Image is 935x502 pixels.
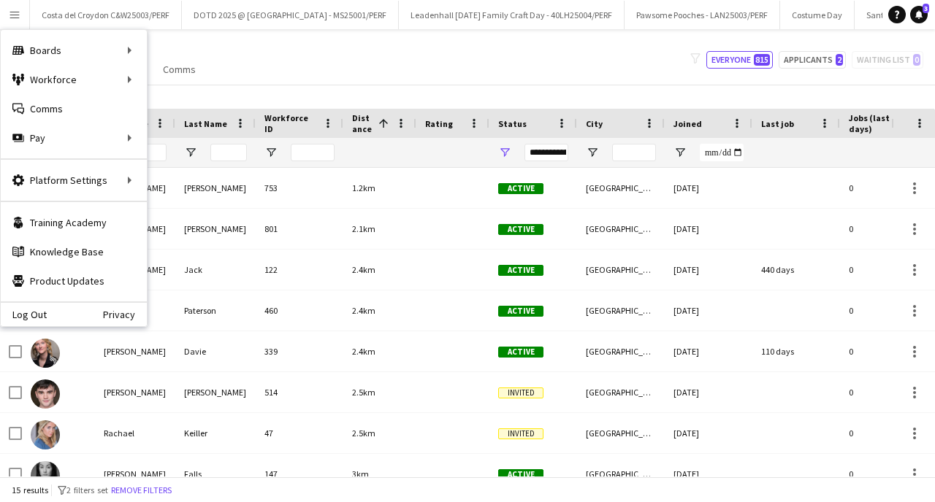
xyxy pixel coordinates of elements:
div: [DATE] [665,168,752,208]
div: 0 [840,331,935,371]
span: 2 filters set [66,484,108,495]
span: Distance [352,112,373,134]
div: [GEOGRAPHIC_DATA] [577,413,665,453]
button: Open Filter Menu [264,146,278,159]
div: Workforce [1,65,147,94]
span: City [586,118,603,129]
div: [GEOGRAPHIC_DATA] [577,168,665,208]
img: Rachael Keiller [31,420,60,449]
button: Applicants2 [779,51,846,69]
input: Joined Filter Input [700,144,744,161]
div: Pay [1,123,147,152]
span: Last Name [184,118,227,129]
span: 3km [352,468,369,479]
div: [GEOGRAPHIC_DATA] [577,290,665,331]
span: Workforce ID [264,112,317,134]
div: [DATE] [665,250,752,290]
span: 2.4km [352,305,375,316]
a: Product Updates [1,266,147,296]
img: Kelly Davie [31,339,60,368]
div: 514 [256,372,343,412]
div: [DATE] [665,331,752,371]
button: Open Filter Menu [184,146,197,159]
span: Status [498,118,527,129]
div: 753 [256,168,343,208]
span: Rating [425,118,453,129]
div: Jack [175,250,256,290]
span: Active [498,306,543,317]
a: Comms [1,94,147,123]
div: [PERSON_NAME] [95,454,175,494]
span: Last job [761,118,794,129]
span: 2.4km [352,346,375,357]
div: [DATE] [665,290,752,331]
span: Active [498,224,543,235]
span: 3 [923,4,929,13]
span: Jobs (last 90 days) [849,112,909,134]
div: 122 [256,250,343,290]
div: 0 [840,250,935,290]
div: [DATE] [665,209,752,249]
div: 440 days [752,250,840,290]
span: Active [498,469,543,480]
div: Boards [1,36,147,65]
a: Training Academy [1,208,147,237]
span: Active [498,265,543,276]
span: Active [498,347,543,358]
button: DOTD 2025 @ [GEOGRAPHIC_DATA] - MS25001/PERF [182,1,399,29]
span: Active [498,183,543,194]
div: [PERSON_NAME] [175,209,256,249]
a: Log Out [1,309,47,320]
div: [PERSON_NAME] [95,372,175,412]
input: City Filter Input [612,144,656,161]
div: [DATE] [665,413,752,453]
a: 3 [910,6,928,23]
div: Davie [175,331,256,371]
span: 1.2km [352,182,375,193]
input: Last Name Filter Input [210,144,247,161]
button: Pawsome Pooches - LAN25003/PERF [625,1,780,29]
span: 2.5km [352,428,375,439]
div: Falls [175,454,256,494]
div: [GEOGRAPHIC_DATA] [577,372,665,412]
span: 2 [836,54,843,66]
span: 815 [754,54,770,66]
div: 147 [256,454,343,494]
a: Privacy [103,309,147,320]
div: 0 [840,372,935,412]
div: Platform Settings [1,166,147,195]
span: Joined [673,118,702,129]
div: [GEOGRAPHIC_DATA] [577,331,665,371]
input: Workforce ID Filter Input [291,144,335,161]
div: 0 [840,290,935,331]
button: Open Filter Menu [586,146,599,159]
div: [GEOGRAPHIC_DATA] [577,454,665,494]
span: 2.4km [352,264,375,275]
div: [DATE] [665,372,752,412]
div: [PERSON_NAME] [175,372,256,412]
a: Comms [157,60,202,79]
button: Open Filter Menu [673,146,687,159]
div: 460 [256,290,343,331]
span: Invited [498,387,543,398]
div: [PERSON_NAME] [95,331,175,371]
span: Comms [163,63,196,76]
div: Paterson [175,290,256,331]
div: 0 [840,168,935,208]
div: [GEOGRAPHIC_DATA] [577,209,665,249]
div: [GEOGRAPHIC_DATA] [577,250,665,290]
a: Knowledge Base [1,237,147,266]
div: 0 [840,413,935,453]
div: Rachael [95,413,175,453]
div: 339 [256,331,343,371]
img: Cameron Fulton [31,379,60,409]
div: [PERSON_NAME] [175,168,256,208]
div: 0 [840,209,935,249]
div: 0 [840,454,935,494]
button: Everyone815 [706,51,773,69]
div: 47 [256,413,343,453]
button: Remove filters [108,482,175,498]
button: Open Filter Menu [498,146,511,159]
span: Invited [498,428,543,439]
div: Keiller [175,413,256,453]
